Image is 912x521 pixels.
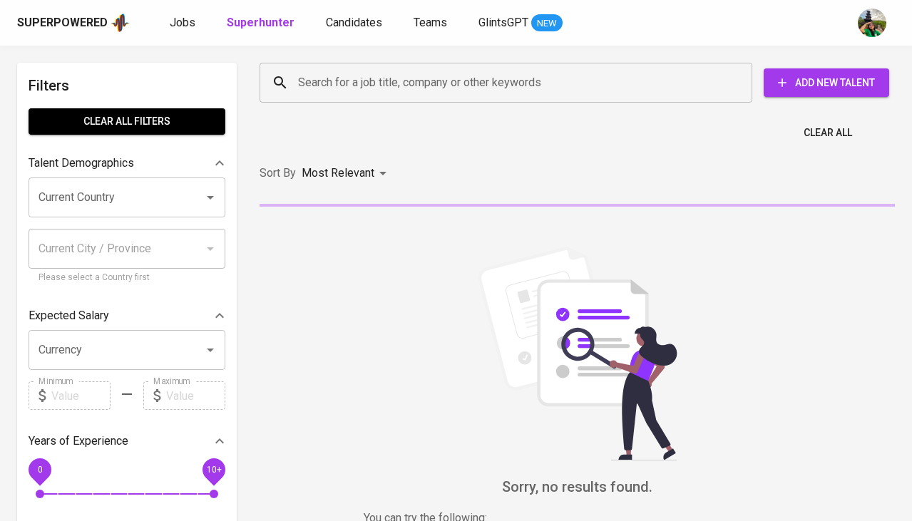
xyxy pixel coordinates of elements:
[29,149,225,177] div: Talent Demographics
[17,12,130,33] a: Superpoweredapp logo
[260,165,296,182] p: Sort By
[170,16,195,29] span: Jobs
[166,381,225,410] input: Value
[51,381,111,410] input: Value
[206,465,221,475] span: 10+
[302,160,391,187] div: Most Relevant
[798,120,858,146] button: Clear All
[29,108,225,135] button: Clear All filters
[170,14,198,32] a: Jobs
[478,16,528,29] span: GlintsGPT
[37,465,42,475] span: 0
[29,301,225,330] div: Expected Salary
[17,15,108,31] div: Superpowered
[804,124,852,142] span: Clear All
[775,74,878,92] span: Add New Talent
[471,247,685,460] img: file_searching.svg
[200,340,220,360] button: Open
[326,14,385,32] a: Candidates
[302,165,374,182] p: Most Relevant
[414,16,447,29] span: Teams
[531,16,563,31] span: NEW
[29,74,225,97] h6: Filters
[764,68,889,97] button: Add New Talent
[29,427,225,455] div: Years of Experience
[858,9,886,37] img: eva@glints.com
[414,14,450,32] a: Teams
[29,155,134,172] p: Talent Demographics
[39,271,215,285] p: Please select a Country first
[260,475,895,498] h6: Sorry, no results found.
[326,16,382,29] span: Candidates
[200,187,220,207] button: Open
[29,307,109,324] p: Expected Salary
[111,12,130,33] img: app logo
[478,14,563,32] a: GlintsGPT NEW
[227,16,294,29] b: Superhunter
[40,113,214,130] span: Clear All filters
[29,433,128,450] p: Years of Experience
[227,14,297,32] a: Superhunter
